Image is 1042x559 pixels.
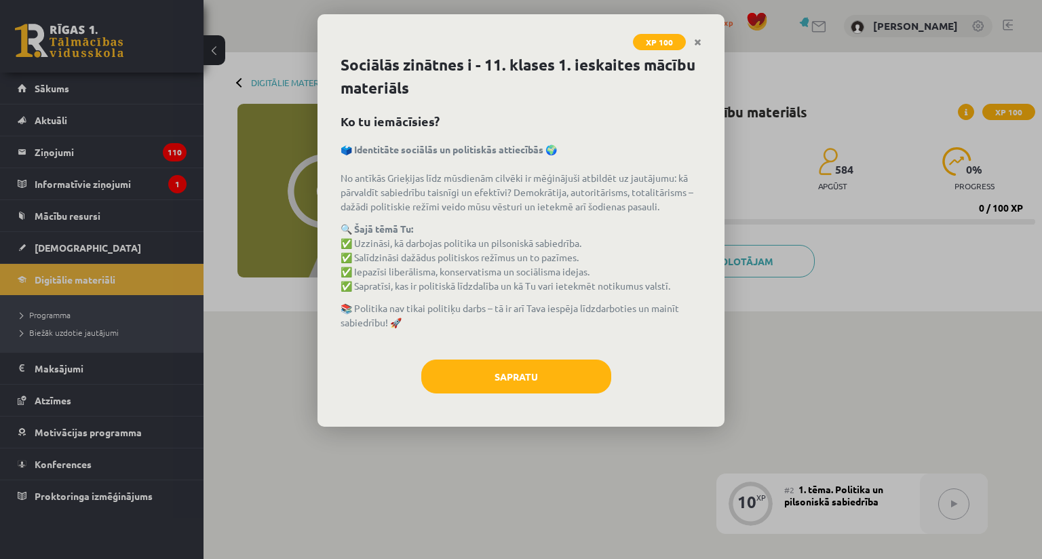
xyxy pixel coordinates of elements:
[421,360,611,393] button: Sapratu
[686,29,710,56] a: Close
[633,34,686,50] span: XP 100
[341,301,701,330] p: 📚 Politika nav tikai politiķu darbs – tā ir arī Tava iespēja līdzdarboties un mainīt sabiedrību! 🚀
[341,222,701,293] p: ✅ Uzzināsi, kā darbojas politika un pilsoniskā sabiedrība. ✅ Salīdzināsi dažādus politiskos režīm...
[341,143,557,155] strong: 🗳️ Identitāte sociālās un politiskās attiecībās 🌍
[341,142,701,214] p: No antīkās Grieķijas līdz mūsdienām cilvēki ir mēģinājuši atbildēt uz jautājumu: kā pārvaldīt sab...
[341,54,701,100] h1: Sociālās zinātnes i - 11. klases 1. ieskaites mācību materiāls
[341,112,701,130] h2: Ko tu iemācīsies?
[341,223,413,235] strong: 🔍 Šajā tēmā Tu:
